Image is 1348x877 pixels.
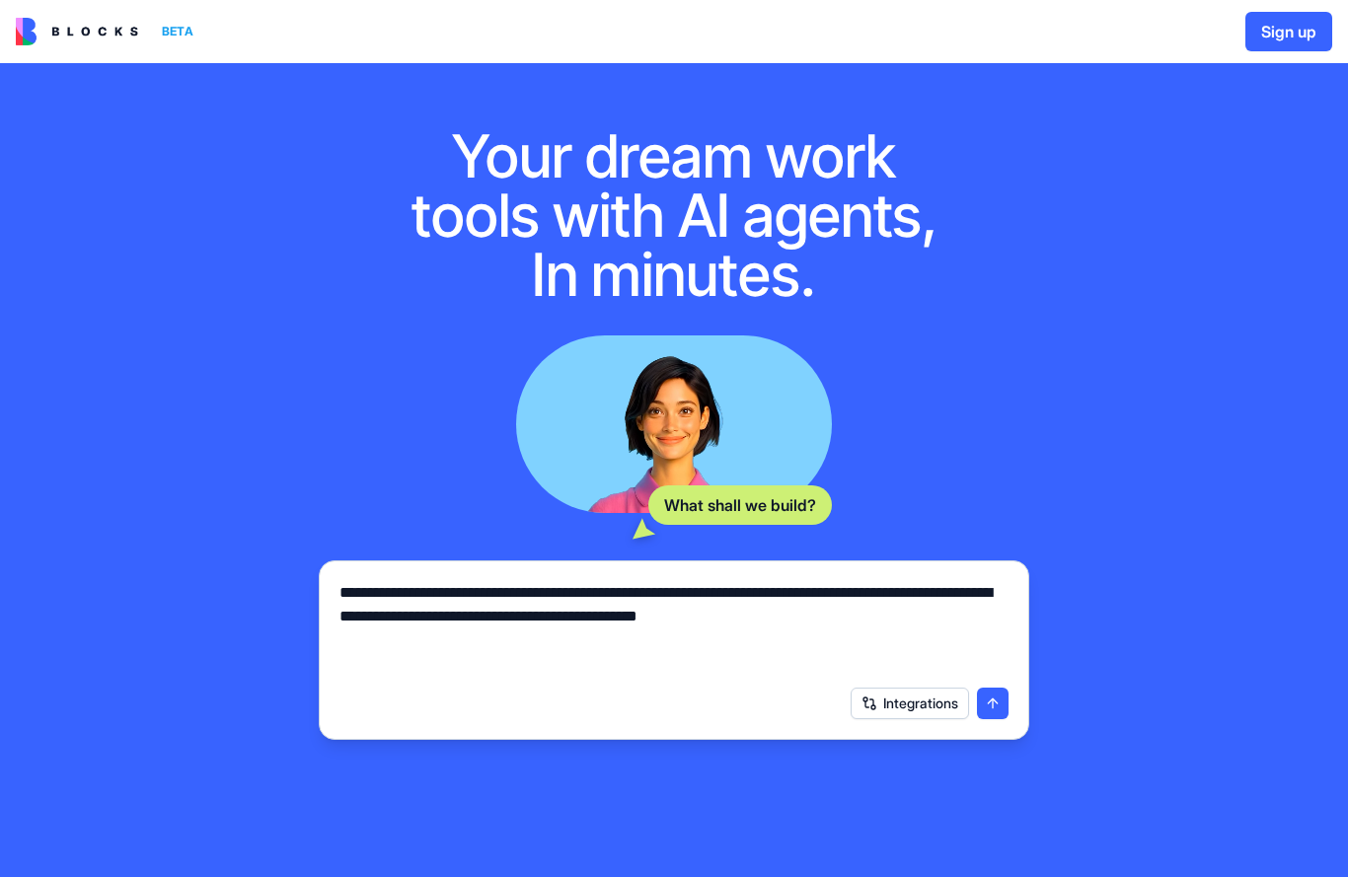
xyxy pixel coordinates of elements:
a: BETA [16,18,201,45]
button: Sign up [1245,12,1332,51]
div: What shall we build? [648,485,832,525]
img: logo [16,18,138,45]
button: Integrations [851,688,969,719]
div: BETA [154,18,201,45]
h1: Your dream work tools with AI agents, In minutes. [390,126,958,304]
